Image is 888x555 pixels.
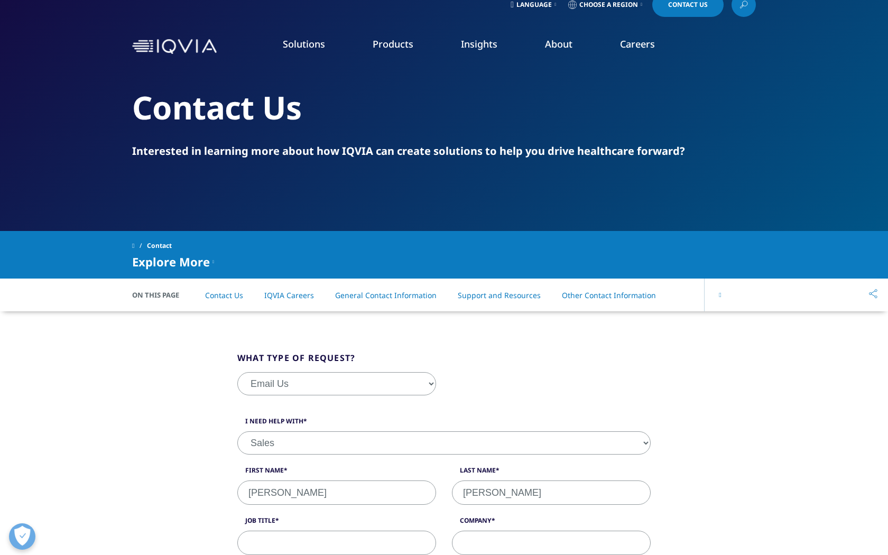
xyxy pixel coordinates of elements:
[132,290,190,300] span: On This Page
[545,38,572,50] a: About
[283,38,325,50] a: Solutions
[335,290,437,300] a: General Contact Information
[452,516,651,531] label: Company
[205,290,243,300] a: Contact Us
[132,39,217,54] img: IQVIA Healthcare Information Technology and Pharma Clinical Research Company
[620,38,655,50] a: Careers
[132,144,756,159] div: Interested in learning more about how IQVIA can create solutions to help you drive healthcare for...
[132,255,210,268] span: Explore More
[264,290,314,300] a: IQVIA Careers
[237,466,436,480] label: First Name
[221,22,756,71] nav: Primary
[9,523,35,550] button: Open Preferences
[237,417,651,431] label: I need help with
[237,516,436,531] label: Job Title
[452,466,651,480] label: Last Name
[458,290,541,300] a: Support and Resources
[132,88,756,127] h2: Contact Us
[668,2,708,8] span: Contact Us
[461,38,497,50] a: Insights
[516,1,552,9] span: Language
[237,351,355,372] legend: What type of request?
[562,290,656,300] a: Other Contact Information
[579,1,638,9] span: Choose a Region
[373,38,413,50] a: Products
[147,236,172,255] span: Contact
